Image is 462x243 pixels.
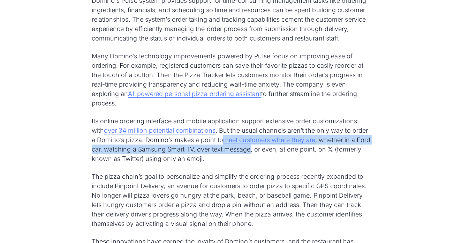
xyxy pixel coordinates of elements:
[92,172,371,228] p: The pizza chain’s goal to personalize and simplify the ordering process recently expanded to incl...
[223,136,315,144] a: meet customers where they are
[104,127,215,134] a: over 34 million potential combinations
[128,90,261,98] a: AI-powered personal pizza ordering assistant
[92,116,371,163] p: Its online ordering interface and mobile application support extensive order customizations with ...
[92,51,371,108] p: Many Domino’s technology improvements powered by Pulse focus on improving ease of ordering. For e...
